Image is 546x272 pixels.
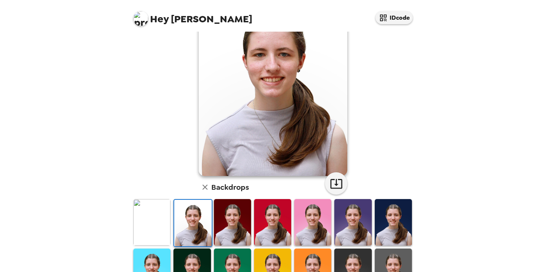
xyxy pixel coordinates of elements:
[133,11,148,26] img: profile pic
[133,199,170,246] img: Original
[211,181,249,193] h6: Backdrops
[133,7,252,24] span: [PERSON_NAME]
[376,11,413,24] button: IDcode
[150,12,169,26] span: Hey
